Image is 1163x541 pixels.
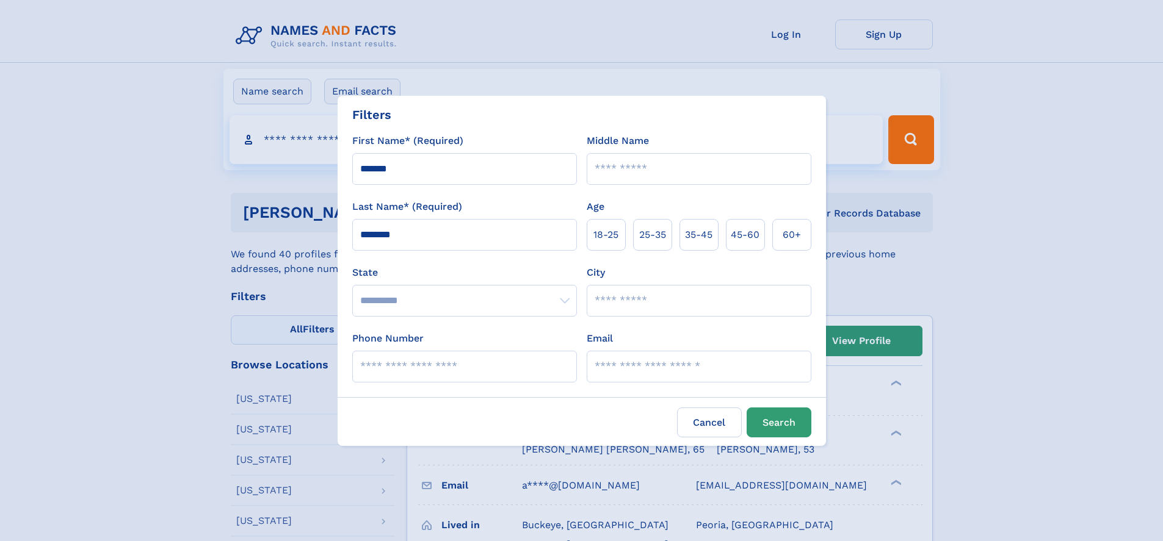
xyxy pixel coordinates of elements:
label: Cancel [677,407,742,437]
label: Age [587,199,604,214]
label: City [587,265,605,280]
label: Email [587,331,613,346]
span: 35‑45 [685,228,712,242]
label: Middle Name [587,134,649,148]
button: Search [747,407,811,437]
span: 25‑35 [639,228,666,242]
div: Filters [352,106,391,124]
label: State [352,265,577,280]
span: 45‑60 [731,228,759,242]
label: Phone Number [352,331,424,346]
span: 60+ [783,228,801,242]
label: First Name* (Required) [352,134,463,148]
span: 18‑25 [593,228,618,242]
label: Last Name* (Required) [352,199,462,214]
